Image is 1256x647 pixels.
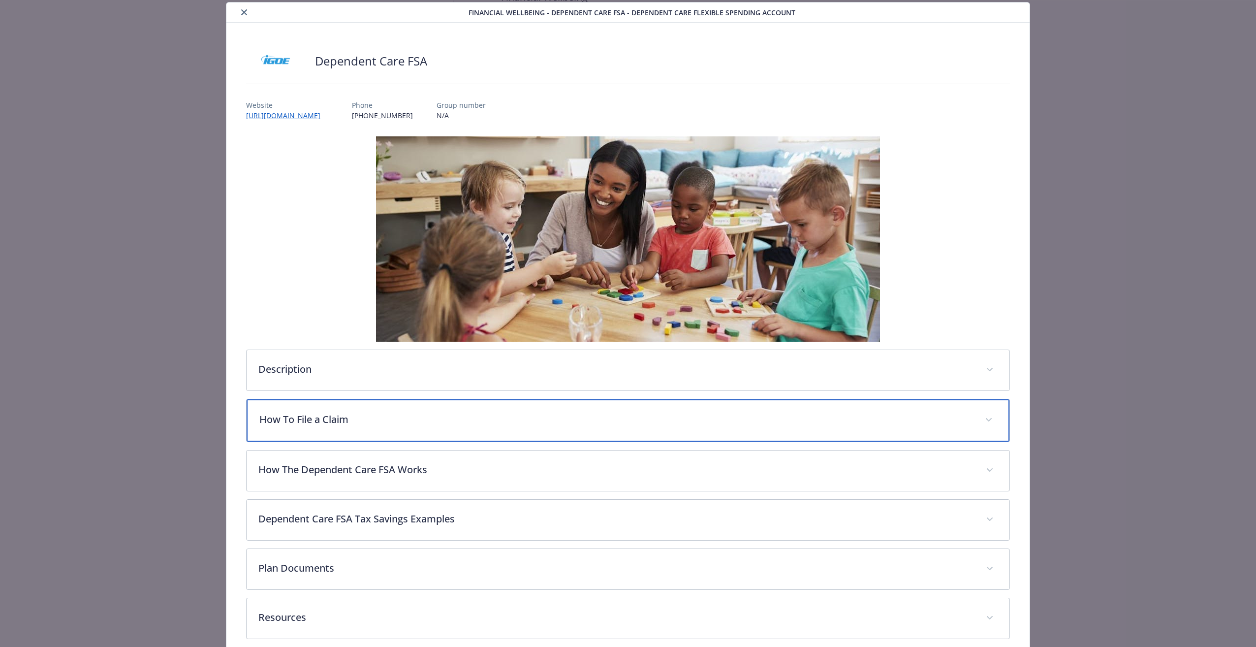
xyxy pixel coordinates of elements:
[437,110,486,121] p: N/A
[259,412,973,427] p: How To File a Claim
[238,6,250,18] button: close
[352,100,413,110] p: Phone
[247,598,1009,639] div: Resources
[246,111,328,120] a: [URL][DOMAIN_NAME]
[247,500,1009,540] div: Dependent Care FSA Tax Savings Examples
[437,100,486,110] p: Group number
[258,362,973,377] p: Description
[376,136,880,342] img: banner
[258,462,973,477] p: How The Dependent Care FSA Works
[469,7,795,18] span: Financial Wellbeing - Dependent Care FSA - Dependent Care Flexible Spending Account
[247,399,1009,442] div: How To File a Claim
[352,110,413,121] p: [PHONE_NUMBER]
[247,549,1009,589] div: Plan Documents
[247,350,1009,390] div: Description
[246,46,305,76] img: Igoe & Company Inc.
[246,100,328,110] p: Website
[258,512,973,526] p: Dependent Care FSA Tax Savings Examples
[258,561,973,576] p: Plan Documents
[247,451,1009,491] div: How The Dependent Care FSA Works
[258,610,973,625] p: Resources
[315,53,427,69] h2: Dependent Care FSA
